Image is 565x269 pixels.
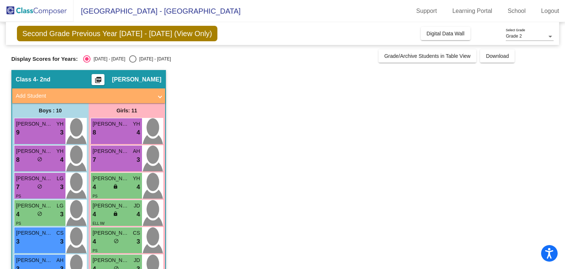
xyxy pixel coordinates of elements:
[16,202,53,210] span: [PERSON_NAME] ([PERSON_NAME]) [PERSON_NAME]
[535,5,565,17] a: Logout
[60,182,63,192] span: 3
[89,103,165,118] div: Girls: 11
[421,27,470,40] button: Digital Data Wall
[93,128,96,137] span: 8
[16,256,53,264] span: [PERSON_NAME]
[16,147,53,155] span: [PERSON_NAME]
[93,256,129,264] span: [PERSON_NAME]
[93,221,104,226] span: ELL IW
[447,5,498,17] a: Learning Portal
[113,211,118,216] span: lock
[16,128,19,137] span: 9
[93,182,96,192] span: 4
[134,202,140,210] span: JD
[93,202,129,210] span: [PERSON_NAME]
[83,55,171,63] mat-radio-group: Select an option
[92,74,104,85] button: Print Students Details
[60,128,63,137] span: 3
[56,147,63,155] span: YH
[11,56,78,62] span: Display Scores for Years:
[16,92,153,100] mat-panel-title: Add Student
[93,155,96,165] span: 7
[16,182,19,192] span: 7
[16,229,53,237] span: [PERSON_NAME]
[93,147,129,155] span: [PERSON_NAME]
[56,120,63,128] span: YH
[93,229,129,237] span: [PERSON_NAME]
[16,221,21,226] span: PS
[384,53,471,59] span: Grade/Archive Students in Table View
[136,56,171,62] div: [DATE] - [DATE]
[486,53,509,59] span: Download
[60,210,63,219] span: 3
[36,76,50,83] span: - 2nd
[37,184,42,189] span: do_not_disturb_alt
[16,155,19,165] span: 8
[133,229,140,237] span: CS
[16,194,21,198] span: PS
[16,76,36,83] span: Class 4
[136,182,140,192] span: 4
[93,175,129,182] span: [PERSON_NAME]
[379,49,477,63] button: Grade/Archive Students in Table View
[90,56,125,62] div: [DATE] - [DATE]
[57,175,64,182] span: LG
[56,256,63,264] span: AH
[60,237,63,247] span: 3
[16,237,19,247] span: 3
[112,76,161,83] span: [PERSON_NAME]
[114,238,119,244] span: do_not_disturb_alt
[74,5,241,17] span: [GEOGRAPHIC_DATA] - [GEOGRAPHIC_DATA]
[17,26,218,41] span: Second Grade Previous Year [DATE] - [DATE] (View Only)
[133,175,140,182] span: YH
[427,31,465,36] span: Digital Data Wall
[480,49,515,63] button: Download
[136,237,140,247] span: 3
[16,175,53,182] span: [PERSON_NAME]
[93,210,96,219] span: 4
[113,184,118,189] span: lock
[133,147,140,155] span: AH
[136,128,140,137] span: 4
[506,34,522,39] span: Grade 2
[12,103,89,118] div: Boys : 10
[57,202,64,210] span: LG
[93,237,96,247] span: 4
[93,249,97,253] span: PS
[136,210,140,219] span: 4
[93,194,97,198] span: PS
[94,76,103,87] mat-icon: picture_as_pdf
[93,120,129,128] span: [PERSON_NAME]
[136,155,140,165] span: 3
[37,157,42,162] span: do_not_disturb_alt
[12,88,165,103] mat-expansion-panel-header: Add Student
[411,5,443,17] a: Support
[16,120,53,128] span: [PERSON_NAME]
[502,5,532,17] a: School
[133,120,140,128] span: YH
[134,256,140,264] span: JD
[37,211,42,216] span: do_not_disturb_alt
[16,210,19,219] span: 4
[60,155,63,165] span: 4
[56,229,63,237] span: CS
